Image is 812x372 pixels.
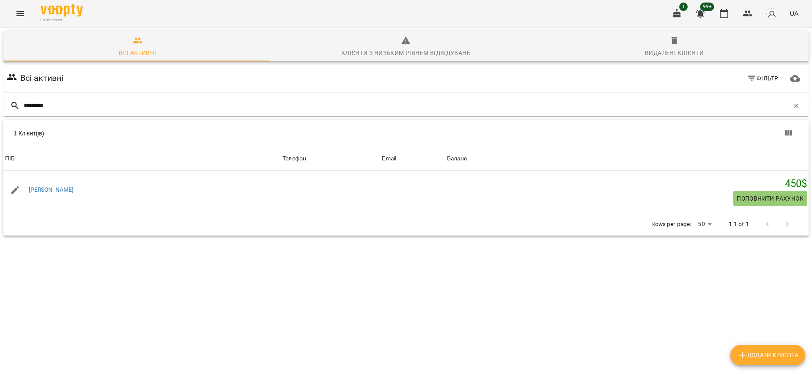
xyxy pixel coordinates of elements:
[733,191,807,206] button: Поповнити рахунок
[645,48,704,58] div: Видалені клієнти
[283,154,306,164] div: Sort
[786,6,802,21] button: UA
[3,120,809,147] div: Table Toolbar
[5,154,15,164] div: ПІБ
[790,9,798,18] span: UA
[382,154,396,164] div: Email
[29,186,74,193] a: [PERSON_NAME]
[729,220,749,229] p: 1-1 of 1
[766,8,778,19] img: avatar_s.png
[737,193,804,204] span: Поповнити рахунок
[41,17,83,23] span: For Business
[119,48,156,58] div: Всі активні
[447,154,467,164] div: Sort
[341,48,471,58] div: Клієнти з низьким рівнем відвідувань
[14,129,411,138] div: 1 Клієнт(ів)
[382,154,396,164] div: Sort
[5,154,15,164] div: Sort
[679,3,688,11] span: 1
[10,3,30,24] button: Menu
[283,154,379,164] span: Телефон
[778,123,798,143] button: Вигляд колонок
[447,154,807,164] span: Баланс
[694,218,715,230] div: 50
[651,220,691,229] p: Rows per page:
[700,3,714,11] span: 99+
[382,154,443,164] span: Email
[5,154,279,164] span: ПІБ
[743,71,782,86] button: Фільтр
[447,154,467,164] div: Баланс
[283,154,306,164] div: Телефон
[747,73,779,83] span: Фільтр
[447,177,807,190] h5: 450 $
[20,72,64,85] h6: Всі активні
[41,4,83,17] img: Voopty Logo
